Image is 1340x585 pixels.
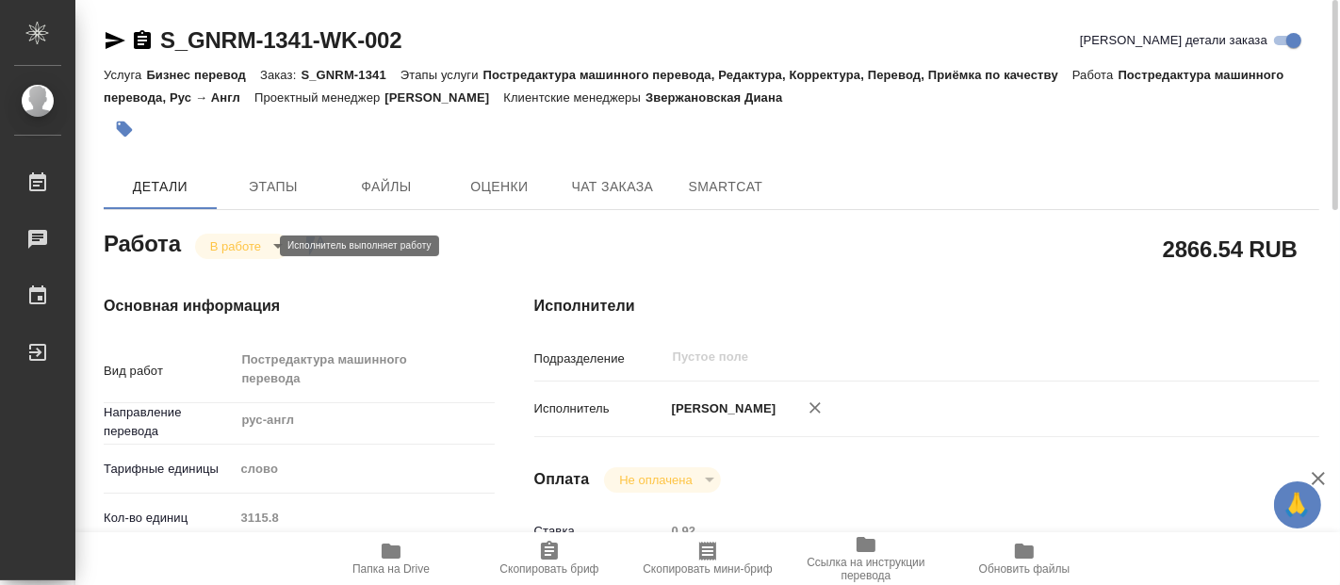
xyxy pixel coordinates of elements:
div: В работе [195,234,289,259]
p: Направление перевода [104,403,234,441]
span: Скопировать мини-бриф [643,562,772,576]
button: Скопировать ссылку для ЯМессенджера [104,29,126,52]
button: 🙏 [1274,481,1321,528]
p: Кол-во единиц [104,509,234,528]
p: Услуга [104,68,146,82]
input: Пустое поле [665,517,1254,544]
button: В работе [204,238,267,254]
button: Не оплачена [613,472,697,488]
p: Звержановская Диана [645,90,796,105]
div: В работе [604,467,720,493]
span: Оценки [454,175,545,199]
p: Заказ: [260,68,301,82]
span: SmartCat [680,175,771,199]
p: Этапы услуги [400,68,483,82]
p: Подразделение [534,349,665,368]
input: Пустое поле [671,346,1210,368]
span: Ссылка на инструкции перевода [798,556,934,582]
span: Детали [115,175,205,199]
p: [PERSON_NAME] [384,90,503,105]
span: Файлы [341,175,432,199]
p: Тарифные единицы [104,460,234,479]
span: Чат заказа [567,175,658,199]
input: Пустое поле [234,504,495,531]
p: Бизнес перевод [146,68,260,82]
button: Папка на Drive [312,532,470,585]
a: S_GNRM-1341-WK-002 [160,27,401,53]
button: Скопировать бриф [470,532,629,585]
span: Обновить файлы [979,562,1070,576]
p: [PERSON_NAME] [665,399,776,418]
h4: Основная информация [104,295,459,317]
span: [PERSON_NAME] детали заказа [1080,31,1267,50]
button: Ссылка на инструкции перевода [787,532,945,585]
p: Проектный менеджер [254,90,384,105]
h4: Исполнители [534,295,1319,317]
p: Исполнитель [534,399,665,418]
p: Клиентские менеджеры [503,90,645,105]
p: Постредактура машинного перевода, Редактура, Корректура, Перевод, Приёмка по качеству [483,68,1072,82]
span: Скопировать бриф [499,562,598,576]
span: Этапы [228,175,319,199]
p: S_GNRM-1341 [301,68,400,82]
p: Ставка [534,522,665,541]
button: Скопировать ссылку [131,29,154,52]
button: Скопировать мини-бриф [629,532,787,585]
p: Вид работ [104,362,234,381]
p: Работа [1072,68,1119,82]
button: Удалить исполнителя [794,387,836,429]
button: Обновить файлы [945,532,1103,585]
div: слово [234,453,495,485]
span: Папка на Drive [352,562,430,576]
span: 🙏 [1282,485,1314,525]
h4: Оплата [534,468,590,491]
h2: 2866.54 RUB [1163,233,1298,265]
h2: Работа [104,225,181,259]
button: Добавить тэг [104,108,145,150]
